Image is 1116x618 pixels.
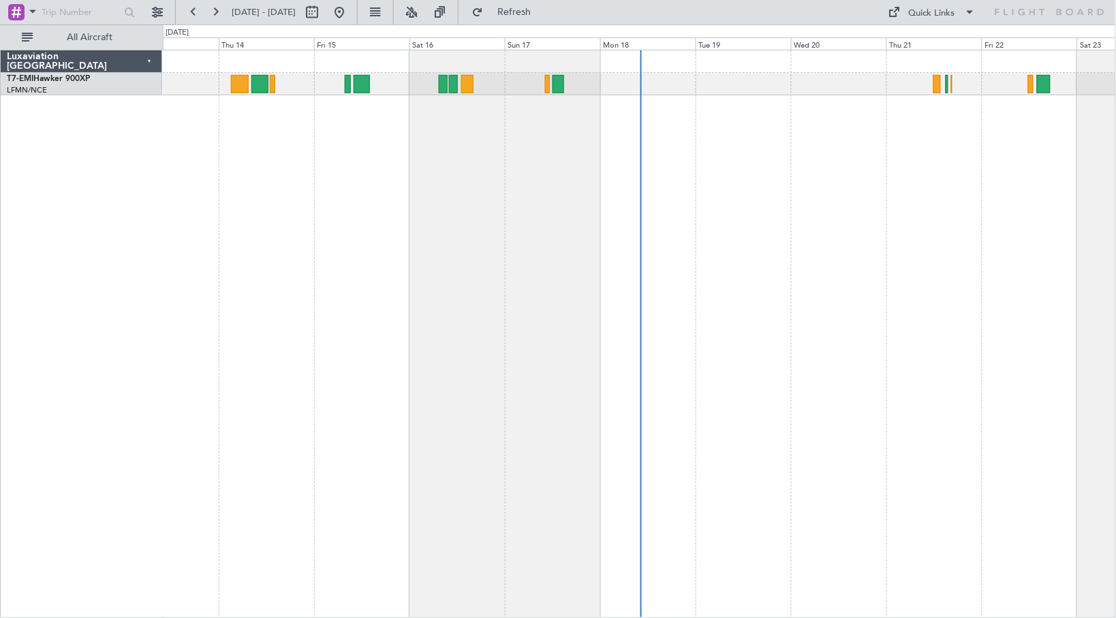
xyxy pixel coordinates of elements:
div: Sun 17 [505,37,600,50]
div: Wed 13 [123,37,219,50]
div: Fri 22 [982,37,1077,50]
span: [DATE] - [DATE] [232,6,296,18]
div: Tue 19 [696,37,791,50]
button: Refresh [465,1,547,23]
div: Mon 18 [600,37,696,50]
a: T7-EMIHawker 900XP [7,75,90,83]
span: Refresh [486,7,543,17]
div: Thu 21 [886,37,982,50]
div: Fri 15 [314,37,409,50]
span: All Aircraft [35,33,144,42]
button: All Aircraft [15,27,148,48]
div: Sat 16 [409,37,505,50]
span: T7-EMI [7,75,33,83]
a: LFMN/NCE [7,85,47,95]
div: Wed 20 [791,37,886,50]
button: Quick Links [882,1,982,23]
div: Quick Links [909,7,955,20]
input: Trip Number [42,2,120,22]
div: [DATE] [166,27,189,39]
div: Thu 14 [219,37,314,50]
